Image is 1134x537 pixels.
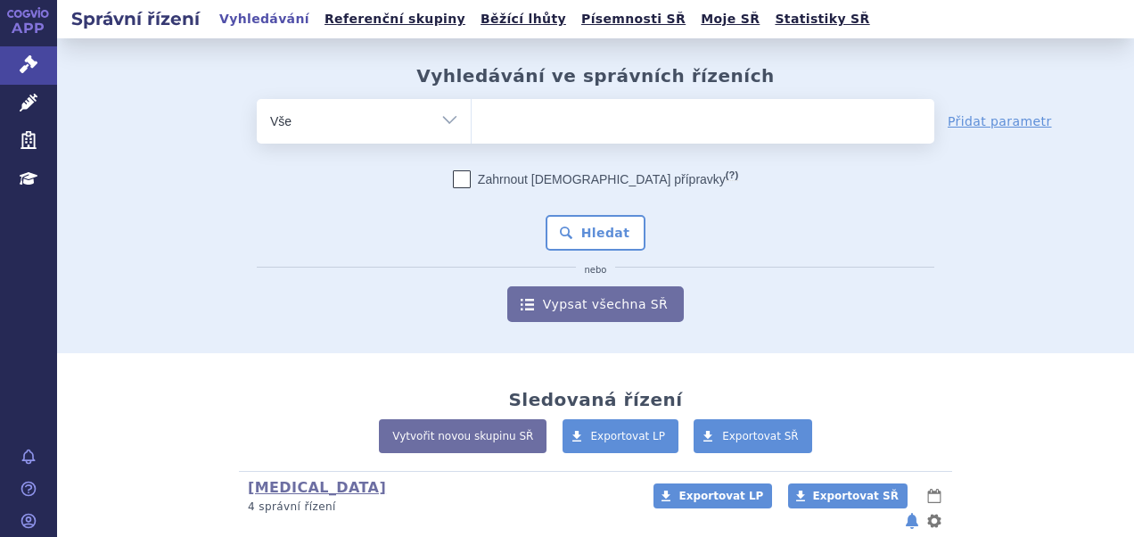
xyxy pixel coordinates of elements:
a: [MEDICAL_DATA] [248,479,386,496]
h2: Správní řízení [57,6,214,31]
a: Běžící lhůty [475,7,571,31]
a: Exportovat SŘ [694,419,812,453]
h2: Vyhledávání ve správních řízeních [416,65,775,87]
a: Exportovat SŘ [788,483,908,508]
a: Písemnosti SŘ [576,7,691,31]
a: Statistiky SŘ [769,7,875,31]
a: Moje SŘ [695,7,765,31]
span: Exportovat SŘ [722,430,799,442]
span: Exportovat SŘ [813,490,899,502]
span: Exportovat LP [678,490,763,502]
a: Referenční skupiny [319,7,471,31]
abbr: (?) [726,169,738,181]
a: Vytvořit novou skupinu SŘ [379,419,546,453]
a: Exportovat LP [563,419,679,453]
i: nebo [576,265,616,276]
button: nastavení [925,510,943,532]
span: Exportovat LP [591,430,666,442]
button: Hledat [546,215,646,251]
label: Zahrnout [DEMOGRAPHIC_DATA] přípravky [453,170,738,188]
button: notifikace [903,510,921,532]
a: Exportovat LP [653,483,772,508]
h2: Sledovaná řízení [508,389,682,410]
button: lhůty [925,485,943,507]
a: Přidat parametr [948,112,1052,130]
p: 4 správní řízení [248,500,630,515]
a: Vypsat všechna SŘ [507,286,684,322]
a: Vyhledávání [214,7,315,31]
